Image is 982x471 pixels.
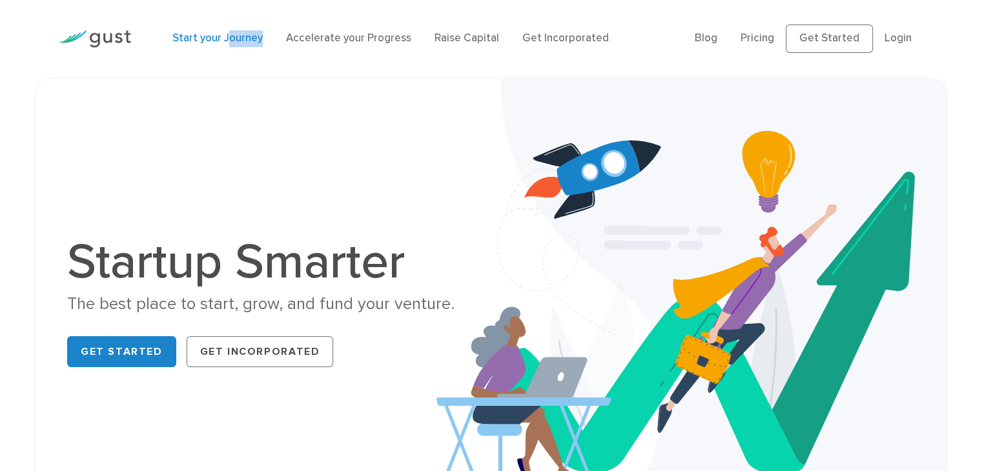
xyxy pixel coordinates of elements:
[67,336,176,367] a: Get Started
[522,32,609,45] a: Get Incorporated
[786,25,873,53] a: Get Started
[695,32,717,45] a: Blog
[59,30,131,48] img: Gust Logo
[172,32,263,45] a: Start your Journey
[286,32,411,45] a: Accelerate your Progress
[741,32,774,45] a: Pricing
[67,293,481,316] div: The best place to start, grow, and fund your venture.
[885,32,912,45] a: Login
[435,32,499,45] a: Raise Capital
[67,237,481,286] h1: Startup Smarter
[187,336,334,367] a: Get Incorporated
